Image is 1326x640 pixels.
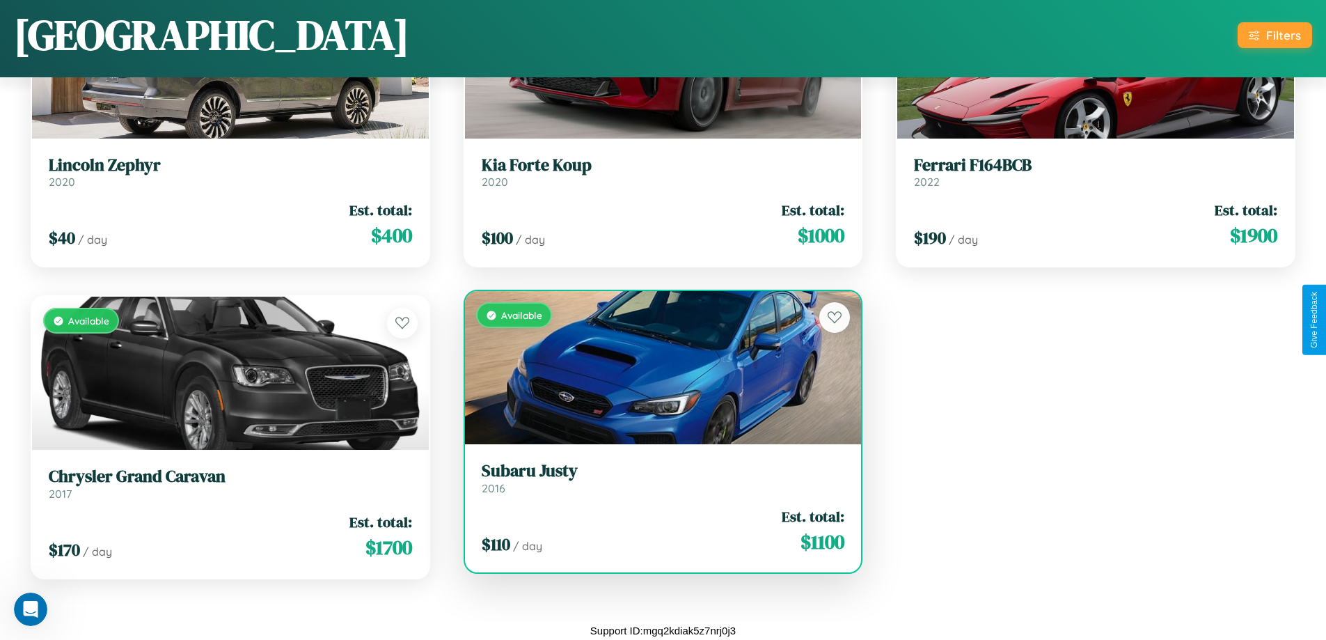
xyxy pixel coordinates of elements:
[1266,28,1301,42] div: Filters
[1230,221,1277,249] span: $ 1900
[49,226,75,249] span: $ 40
[482,461,845,495] a: Subaru Justy2016
[482,481,505,495] span: 2016
[482,175,508,189] span: 2020
[914,155,1277,175] h3: Ferrari F164BCB
[49,487,72,501] span: 2017
[371,221,412,249] span: $ 400
[914,175,940,189] span: 2022
[83,545,112,559] span: / day
[798,221,844,249] span: $ 1000
[914,226,946,249] span: $ 190
[1215,200,1277,220] span: Est. total:
[782,200,844,220] span: Est. total:
[49,155,412,189] a: Lincoln Zephyr2020
[482,226,513,249] span: $ 100
[1238,22,1312,48] button: Filters
[949,233,978,247] span: / day
[482,155,845,189] a: Kia Forte Koup2020
[14,6,409,63] h1: [GEOGRAPHIC_DATA]
[49,467,412,487] h3: Chrysler Grand Caravan
[914,155,1277,189] a: Ferrari F164BCB2022
[482,155,845,175] h3: Kia Forte Koup
[482,533,510,556] span: $ 110
[49,155,412,175] h3: Lincoln Zephyr
[590,621,736,640] p: Support ID: mgq2kdiak5z7nrj0j3
[482,461,845,481] h3: Subaru Justy
[365,533,412,561] span: $ 1700
[14,593,47,626] iframe: Intercom live chat
[49,538,80,561] span: $ 170
[49,175,75,189] span: 2020
[68,315,109,327] span: Available
[349,512,412,532] span: Est. total:
[501,309,542,321] span: Available
[516,233,545,247] span: / day
[800,528,844,556] span: $ 1100
[1309,292,1319,348] div: Give Feedback
[78,233,107,247] span: / day
[349,200,412,220] span: Est. total:
[49,467,412,501] a: Chrysler Grand Caravan2017
[513,539,542,553] span: / day
[782,506,844,526] span: Est. total:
